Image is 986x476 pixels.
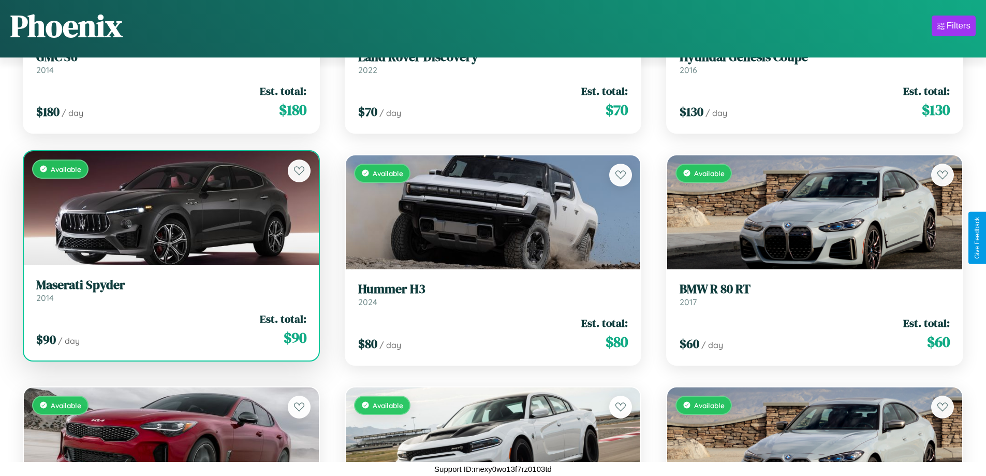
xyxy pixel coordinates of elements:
span: $ 60 [680,335,699,352]
span: Est. total: [581,83,628,98]
h3: Hyundai Genesis Coupe [680,50,950,65]
span: Est. total: [903,83,950,98]
span: Est. total: [260,311,306,326]
span: Available [694,401,725,410]
a: GMC S62014 [36,50,306,75]
h1: Phoenix [10,5,123,47]
a: Hyundai Genesis Coupe2016 [680,50,950,75]
span: $ 90 [36,331,56,348]
span: 2016 [680,65,697,75]
span: / day [379,108,401,118]
span: $ 60 [927,331,950,352]
span: 2022 [358,65,377,75]
span: $ 80 [358,335,377,352]
span: Available [51,165,81,174]
span: Est. total: [903,315,950,330]
span: Available [373,169,403,178]
span: $ 130 [922,99,950,120]
span: Available [694,169,725,178]
span: $ 90 [284,327,306,348]
span: / day [701,340,723,350]
span: Available [51,401,81,410]
span: Est. total: [581,315,628,330]
span: 2017 [680,297,697,307]
span: 2024 [358,297,377,307]
a: BMW R 80 RT2017 [680,282,950,307]
button: Filters [932,16,976,36]
span: $ 70 [606,99,628,120]
span: $ 70 [358,103,377,120]
span: 2014 [36,65,54,75]
span: / day [705,108,727,118]
span: / day [62,108,83,118]
h3: Hummer H3 [358,282,628,297]
span: Est. total: [260,83,306,98]
h3: Maserati Spyder [36,278,306,293]
span: $ 180 [279,99,306,120]
a: Maserati Spyder2014 [36,278,306,303]
span: $ 180 [36,103,60,120]
p: Support ID: mexy0wo13f7rz0103td [434,462,552,476]
div: Give Feedback [974,217,981,259]
a: Land Rover Discovery2022 [358,50,628,75]
h3: BMW R 80 RT [680,282,950,297]
h3: Land Rover Discovery [358,50,628,65]
span: Available [373,401,403,410]
span: / day [379,340,401,350]
div: Filters [947,21,970,31]
span: $ 130 [680,103,703,120]
span: $ 80 [606,331,628,352]
span: / day [58,336,80,346]
a: Hummer H32024 [358,282,628,307]
h3: GMC S6 [36,50,306,65]
span: 2014 [36,293,54,303]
